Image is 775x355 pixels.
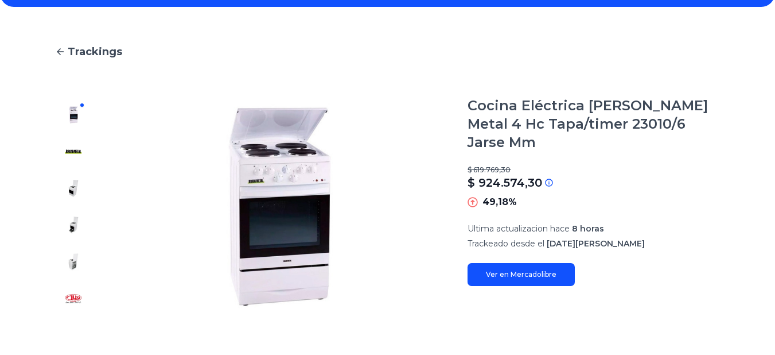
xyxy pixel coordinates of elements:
img: Cocina Eléctrica Bram Metal 4 Hc Tapa/timer 23010/6 Jarse Mm [64,179,83,198]
p: $ 619.769,30 [468,165,720,175]
a: Ver en Mercadolibre [468,263,575,286]
span: Trackings [68,44,122,60]
a: Trackings [55,44,720,60]
p: 49,18% [482,195,517,209]
img: Cocina Eléctrica Bram Metal 4 Hc Tapa/timer 23010/6 Jarse Mm [64,253,83,271]
span: [DATE][PERSON_NAME] [547,238,645,249]
img: Cocina Eléctrica Bram Metal 4 Hc Tapa/timer 23010/6 Jarse Mm [64,142,83,161]
img: Cocina Eléctrica Bram Metal 4 Hc Tapa/timer 23010/6 Jarse Mm [64,106,83,124]
span: 8 horas [572,223,604,234]
span: Trackeado desde el [468,238,544,249]
img: Cocina Eléctrica Bram Metal 4 Hc Tapa/timer 23010/6 Jarse Mm [64,216,83,234]
img: Cocina Eléctrica Bram Metal 4 Hc Tapa/timer 23010/6 Jarse Mm [115,97,445,317]
span: Ultima actualizacion hace [468,223,570,234]
p: $ 924.574,30 [468,175,542,191]
h1: Cocina Eléctrica [PERSON_NAME] Metal 4 Hc Tapa/timer 23010/6 Jarse Mm [468,97,720,152]
img: Cocina Eléctrica Bram Metal 4 Hc Tapa/timer 23010/6 Jarse Mm [64,290,83,308]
